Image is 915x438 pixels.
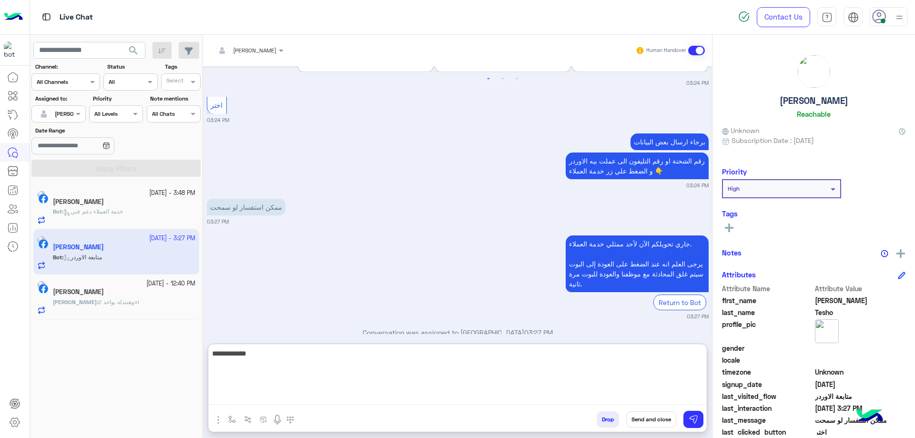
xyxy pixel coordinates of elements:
span: last_visited_flow [722,391,813,401]
button: create order [256,411,272,427]
span: first_name [722,295,813,306]
span: [PERSON_NAME] [53,298,97,306]
span: اختر [815,427,906,437]
img: Facebook [39,284,48,294]
span: gender [722,343,813,353]
span: وهتبدله بواحد 2xl [98,298,139,306]
span: search [128,45,139,56]
img: send message [689,415,698,424]
img: add [896,249,905,258]
label: Note mentions [150,94,199,103]
small: 03:27 PM [207,218,229,225]
label: Assigned to: [35,94,84,103]
img: Logo [4,7,23,27]
small: 03:24 PM [686,79,709,87]
img: make a call [286,416,294,424]
span: Attribute Name [722,284,813,294]
h5: Ahmed Othman [53,288,104,296]
span: ممكن استفسار لو سمحت [815,415,906,425]
h6: Attributes [722,270,756,279]
img: create order [260,416,267,423]
small: 03:24 PM [686,182,709,189]
span: signup_date [722,379,813,389]
small: 03:24 PM [207,116,229,124]
span: 2025-09-22T12:23:23.744Z [815,379,906,389]
label: Tags [165,62,200,71]
p: Live Chat [60,11,93,24]
a: Contact Us [757,7,810,27]
span: last_name [722,307,813,317]
span: last_interaction [722,403,813,413]
p: 22/9/2025, 3:24 PM [630,133,709,150]
img: tab [41,11,52,23]
img: picture [37,281,46,289]
p: 22/9/2025, 3:27 PM [566,235,709,292]
small: 03:27 PM [687,313,709,320]
button: Trigger scenario [240,411,256,427]
div: Return to Bot [653,295,706,310]
div: Select [165,76,183,87]
span: Ahmed [815,295,906,306]
span: 2025-09-22T12:27:31Z [815,403,906,413]
span: [PERSON_NAME] [233,47,276,54]
img: tab [848,12,859,23]
img: picture [798,55,830,88]
img: tab [822,12,833,23]
p: Conversation was assigned to [GEOGRAPHIC_DATA] [207,327,709,337]
button: Send and close [626,411,676,428]
img: Trigger scenario [244,416,252,423]
label: Status [107,62,156,71]
img: defaultAdmin.png [37,107,51,121]
span: Unknown [815,367,906,377]
button: Drop [597,411,619,428]
label: Date Range [35,126,142,135]
img: hulul-logo.png [853,400,886,433]
small: Human Handover [646,47,686,54]
span: profile_pic [722,319,813,341]
button: select flow [224,411,240,427]
img: Facebook [39,194,48,204]
h6: Reachable [797,110,831,118]
p: 22/9/2025, 3:27 PM [207,199,285,215]
span: Subscription Date : [DATE] [732,135,814,145]
span: اختر [211,101,223,109]
img: picture [815,319,839,343]
button: 3 of 2 [512,74,522,84]
span: Bot [53,208,62,215]
p: 22/9/2025, 3:24 PM [566,153,709,179]
h5: Bassam Ahmed [53,198,104,206]
b: : [53,298,98,306]
span: خدمة العملاء دعم فني [63,208,123,215]
img: picture [37,191,46,199]
img: select flow [228,416,236,423]
button: 2 of 2 [498,74,508,84]
img: notes [881,250,888,257]
img: 713415422032625 [4,41,21,59]
button: search [122,42,145,62]
h5: [PERSON_NAME] [780,95,848,106]
img: send attachment [213,414,224,426]
span: last_message [722,415,813,425]
h6: Priority [722,167,747,176]
span: Tesho [815,307,906,317]
span: last_clicked_button [722,427,813,437]
small: [DATE] - 3:48 PM [149,189,195,198]
label: Priority [93,94,142,103]
span: null [815,343,906,353]
span: Attribute Value [815,284,906,294]
span: Unknown [722,125,759,135]
a: tab [817,7,836,27]
button: Apply Filters [31,160,201,177]
span: timezone [722,367,813,377]
img: profile [894,11,905,23]
img: send voice note [272,414,283,426]
h6: Notes [722,248,742,257]
span: 03:27 PM [524,328,553,336]
span: null [815,355,906,365]
img: spinner [738,11,750,22]
small: [DATE] - 12:40 PM [146,279,195,288]
h6: Tags [722,209,905,218]
button: 1 of 2 [484,74,493,84]
span: locale [722,355,813,365]
label: Channel: [35,62,99,71]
